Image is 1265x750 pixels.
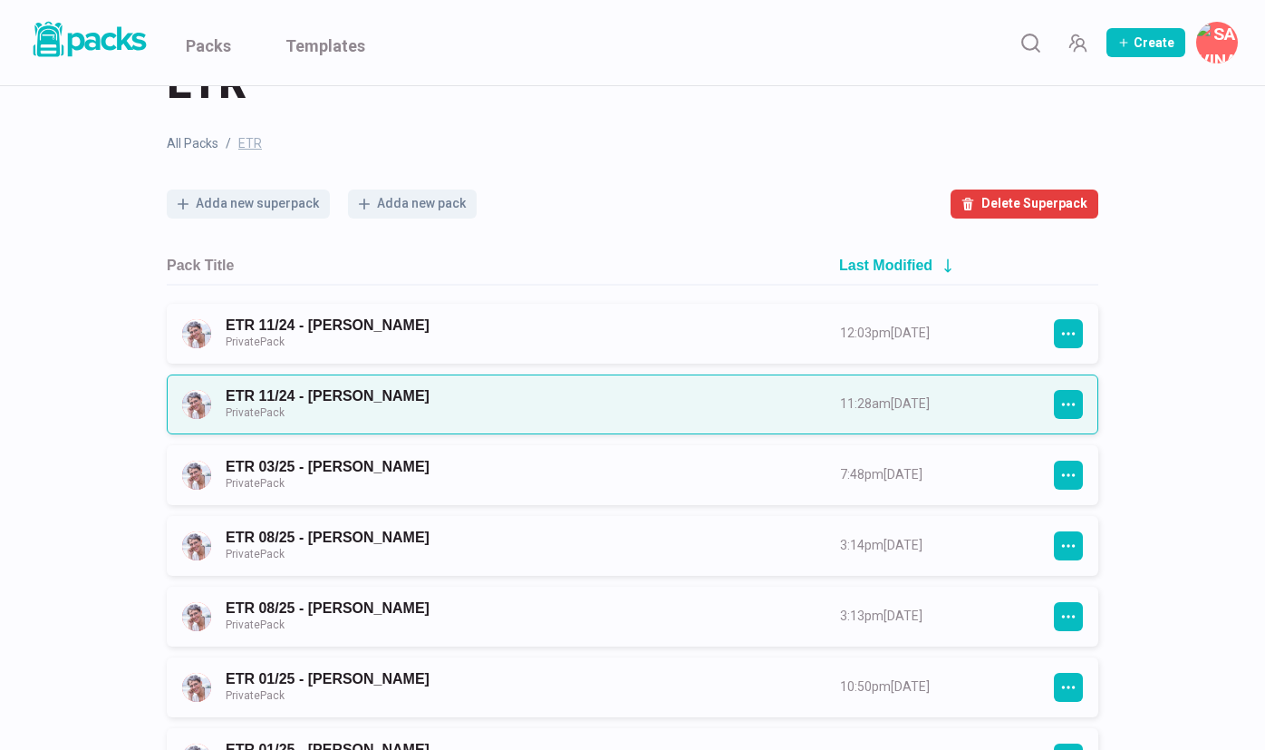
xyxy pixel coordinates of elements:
img: Packs logo [27,18,150,61]
a: Packs logo [27,18,150,67]
span: / [226,134,231,153]
button: Manage Team Invites [1059,24,1096,61]
button: Savina Tilmann [1196,22,1238,63]
h2: Pack Title [167,257,234,274]
nav: breadcrumb [167,134,1098,153]
button: Adda new pack [348,190,477,219]
button: Create Pack [1106,28,1185,57]
button: Adda new superpack [167,190,330,219]
span: ETR [238,134,262,153]
button: Search [1012,24,1048,61]
h2: Last Modified [839,257,932,274]
a: All Packs [167,134,218,153]
button: Delete Superpack [951,190,1098,219]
